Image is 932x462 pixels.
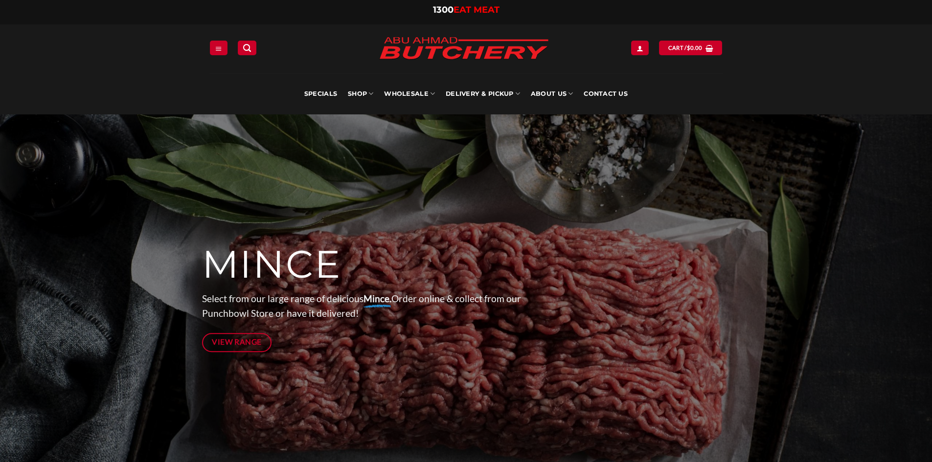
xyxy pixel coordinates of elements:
[384,73,435,114] a: Wholesale
[531,73,573,114] a: About Us
[202,333,272,352] a: View Range
[210,41,227,55] a: Menu
[687,44,690,52] span: $
[687,44,703,51] bdi: 0.00
[364,293,391,304] strong: Mince.
[659,41,722,55] a: View cart
[584,73,628,114] a: Contact Us
[454,4,500,15] span: EAT MEAT
[348,73,373,114] a: SHOP
[668,44,703,52] span: Cart /
[304,73,337,114] a: Specials
[631,41,649,55] a: Login
[446,73,520,114] a: Delivery & Pickup
[238,41,256,55] a: Search
[202,241,341,288] span: MINCE
[212,336,262,348] span: View Range
[371,30,557,67] img: Abu Ahmad Butchery
[433,4,500,15] a: 1300EAT MEAT
[433,4,454,15] span: 1300
[202,293,521,319] span: Select from our large range of delicious Order online & collect from our Punchbowl Store or have ...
